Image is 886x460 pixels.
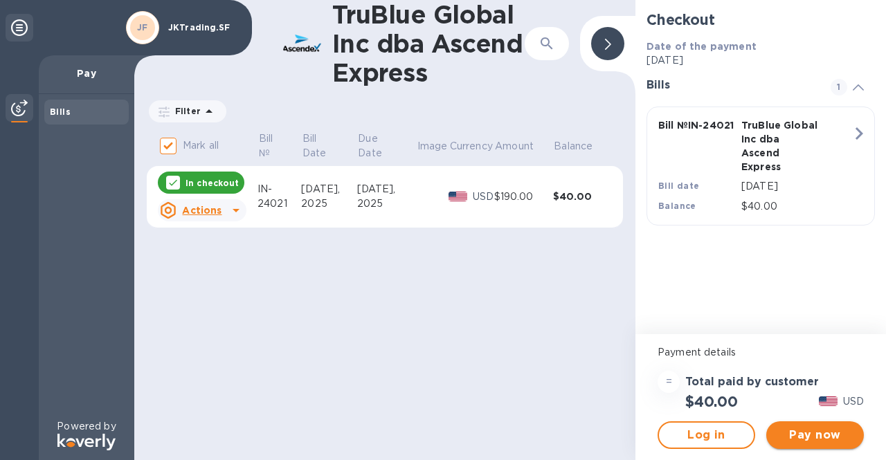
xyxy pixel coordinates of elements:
[302,131,356,160] span: Bill Date
[553,190,612,203] div: $40.00
[647,11,875,28] h2: Checkout
[449,192,467,201] img: USD
[137,22,148,33] b: JF
[495,139,534,154] p: Amount
[301,196,356,211] div: 2025
[473,190,494,204] p: USD
[819,396,838,406] img: USD
[658,345,864,360] p: Payment details
[170,105,201,117] p: Filter
[57,434,116,450] img: Logo
[741,118,819,174] p: TruBlue Global Inc dba Ascend Express
[259,131,300,160] span: Bill №
[183,138,219,153] p: Mark all
[741,199,852,214] p: $40.00
[766,421,864,449] button: Pay now
[647,53,875,68] p: [DATE]
[741,179,852,194] p: [DATE]
[301,182,356,196] div: [DATE],
[658,201,696,211] b: Balance
[658,421,755,449] button: Log in
[358,131,415,160] span: Due Date
[259,131,282,160] p: Bill №
[647,107,875,226] button: Bill №IN-24021TruBlue Global Inc dba Ascend ExpressBill date[DATE]Balance$40.00
[494,190,553,204] div: $190.00
[685,393,738,410] h2: $40.00
[647,79,814,92] h3: Bills
[685,376,819,389] h3: Total paid by customer
[50,107,71,117] b: Bills
[182,205,221,216] u: Actions
[658,181,700,191] b: Bill date
[843,394,864,409] p: USD
[302,131,338,160] p: Bill Date
[831,79,847,95] span: 1
[417,139,448,154] p: Image
[186,177,239,189] p: In checkout
[257,182,301,211] div: IN-24021
[57,419,116,434] p: Powered by
[168,23,237,33] p: JKTrading.SF
[50,66,123,80] p: Pay
[670,427,743,443] span: Log in
[647,41,757,52] b: Date of the payment
[658,371,680,393] div: =
[554,139,611,154] span: Balance
[450,139,493,154] p: Currency
[777,427,853,443] span: Pay now
[357,196,416,211] div: 2025
[358,131,397,160] p: Due Date
[554,139,593,154] p: Balance
[495,139,552,154] span: Amount
[357,182,416,196] div: [DATE],
[658,118,736,132] p: Bill № IN-24021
